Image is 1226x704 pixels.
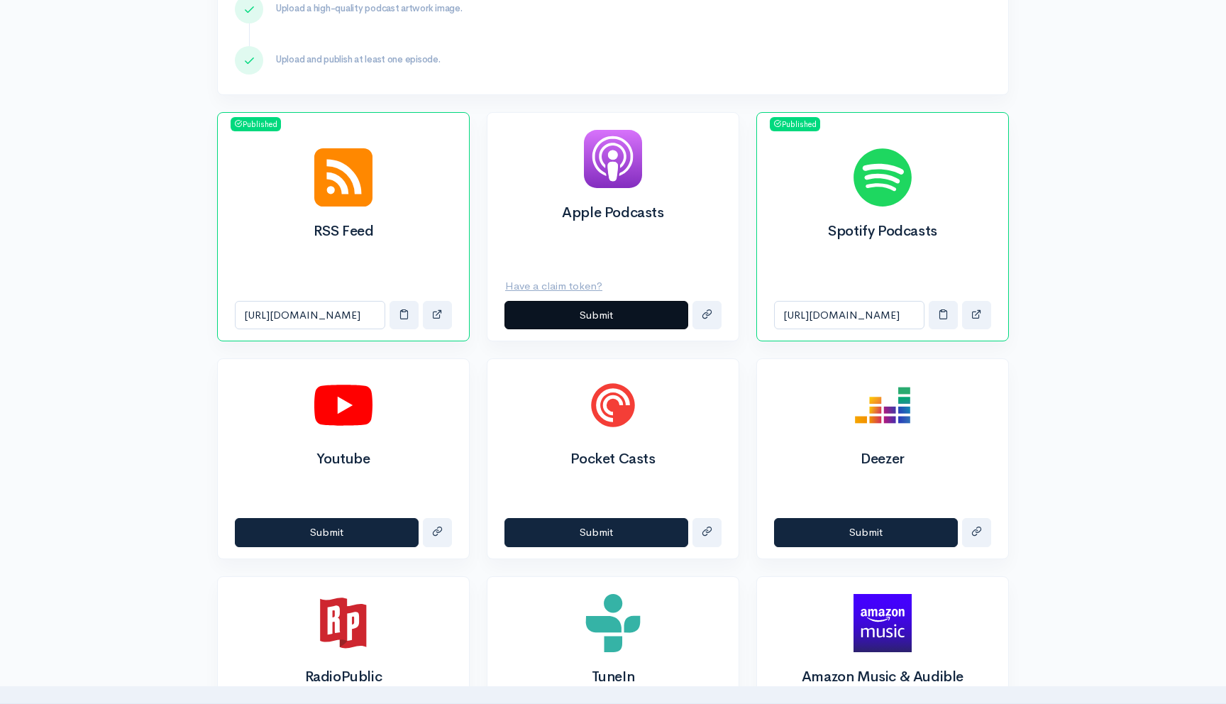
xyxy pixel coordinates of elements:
[504,301,688,330] button: Submit
[235,518,419,547] button: Submit
[314,376,372,434] img: Youtube logo
[231,117,281,131] span: Published
[235,451,452,467] h2: Youtube
[504,451,722,467] h2: Pocket Casts
[854,148,912,207] img: Spotify Podcasts logo
[774,669,991,685] h2: Amazon Music & Audible
[504,669,722,685] h2: TuneIn
[505,279,602,292] u: Have a claim token?
[235,301,385,330] input: RSS Feed link
[504,518,688,547] button: Submit
[774,451,991,467] h2: Deezer
[276,53,441,65] span: Upload and publish at least one episode.
[235,669,452,685] h2: RadioPublic
[854,376,912,434] img: Deezer logo
[314,594,372,652] img: RadioPublic logo
[854,594,912,652] img: Amazon Music & Audible logo
[504,272,612,301] button: Have a claim token?
[276,2,463,14] span: Upload a high-quality podcast artwork image.
[770,117,820,131] span: Published
[774,301,924,330] input: Spotify Podcasts link
[584,594,642,652] img: TuneIn logo
[584,130,642,188] img: Apple Podcasts logo
[314,148,372,207] img: RSS Feed logo
[235,224,452,239] h2: RSS Feed
[504,205,722,221] h2: Apple Podcasts
[584,376,642,434] img: Pocket Casts logo
[774,224,991,239] h2: Spotify Podcasts
[774,518,958,547] button: Submit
